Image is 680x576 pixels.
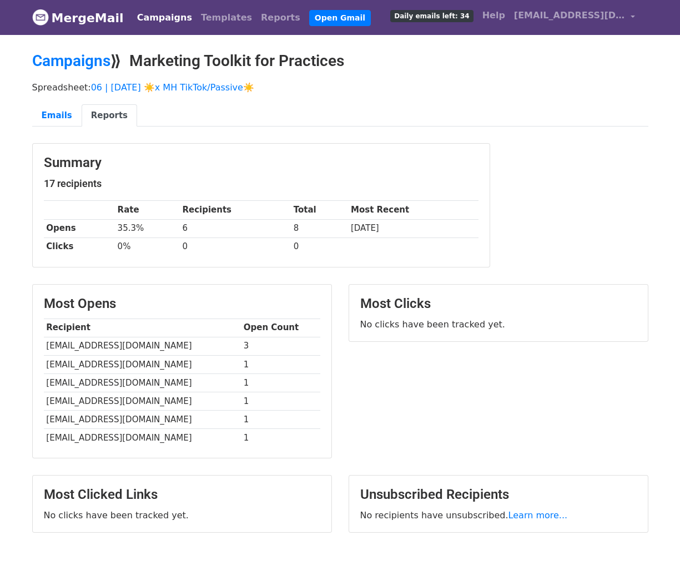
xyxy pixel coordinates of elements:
[309,10,371,26] a: Open Gmail
[291,201,348,219] th: Total
[32,82,648,93] p: Spreadsheet:
[44,219,115,238] th: Opens
[348,219,478,238] td: [DATE]
[360,296,637,312] h3: Most Clicks
[44,355,241,373] td: [EMAIL_ADDRESS][DOMAIN_NAME]
[241,355,320,373] td: 1
[44,411,241,429] td: [EMAIL_ADDRESS][DOMAIN_NAME]
[133,7,197,29] a: Campaigns
[180,201,291,219] th: Recipients
[32,9,49,26] img: MergeMail logo
[32,104,82,127] a: Emails
[360,487,637,503] h3: Unsubscribed Recipients
[197,7,256,29] a: Templates
[44,373,241,392] td: [EMAIL_ADDRESS][DOMAIN_NAME]
[241,319,320,337] th: Open Count
[32,52,110,70] a: Campaigns
[291,219,348,238] td: 8
[360,509,637,521] p: No recipients have unsubscribed.
[44,392,241,410] td: [EMAIL_ADDRESS][DOMAIN_NAME]
[241,429,320,447] td: 1
[291,238,348,256] td: 0
[44,319,241,337] th: Recipient
[44,296,320,312] h3: Most Opens
[241,392,320,410] td: 1
[44,155,478,171] h3: Summary
[508,510,568,521] a: Learn more...
[360,319,637,330] p: No clicks have been tracked yet.
[390,10,473,22] span: Daily emails left: 34
[44,509,320,521] p: No clicks have been tracked yet.
[115,201,180,219] th: Rate
[241,337,320,355] td: 3
[624,523,680,576] iframe: Chat Widget
[386,4,477,27] a: Daily emails left: 34
[91,82,254,93] a: 06 | [DATE] ☀️x MH TikTok/Passive☀️
[241,373,320,392] td: 1
[32,52,648,70] h2: ⟫ Marketing Toolkit for Practices
[180,238,291,256] td: 0
[115,219,180,238] td: 35.3%
[115,238,180,256] td: 0%
[32,6,124,29] a: MergeMail
[180,219,291,238] td: 6
[44,487,320,503] h3: Most Clicked Links
[514,9,625,22] span: [EMAIL_ADDRESS][DOMAIN_NAME]
[44,178,478,190] h5: 17 recipients
[256,7,305,29] a: Reports
[241,411,320,429] td: 1
[510,4,639,31] a: [EMAIL_ADDRESS][DOMAIN_NAME]
[82,104,137,127] a: Reports
[348,201,478,219] th: Most Recent
[44,429,241,447] td: [EMAIL_ADDRESS][DOMAIN_NAME]
[478,4,510,27] a: Help
[44,238,115,256] th: Clicks
[44,337,241,355] td: [EMAIL_ADDRESS][DOMAIN_NAME]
